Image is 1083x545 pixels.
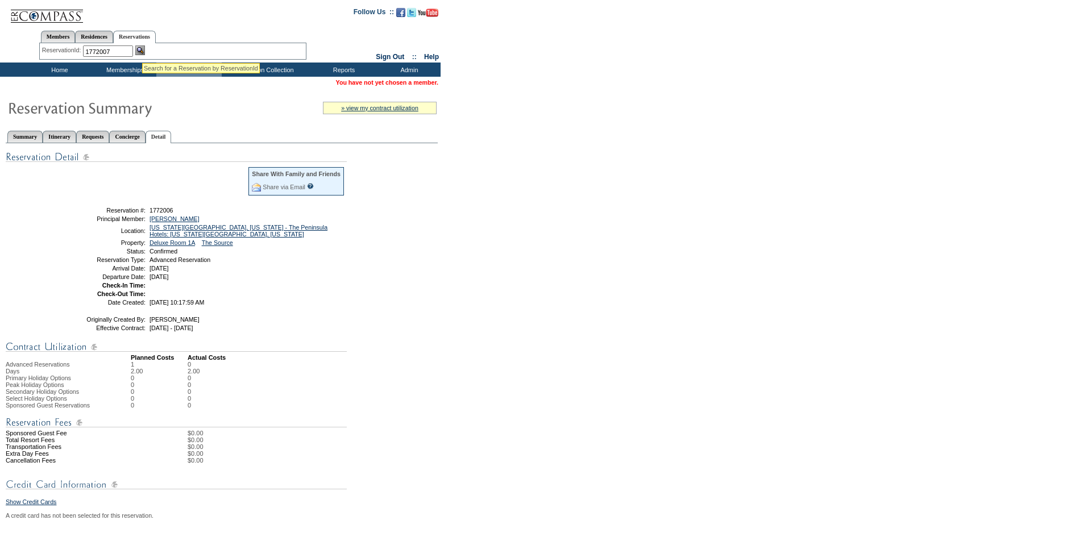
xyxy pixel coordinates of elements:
[222,63,310,77] td: Vacation Collection
[6,477,347,492] img: Credit Card Information
[188,354,438,361] td: Actual Costs
[412,53,417,61] span: ::
[188,402,200,409] td: 0
[64,215,146,222] td: Principal Member:
[76,131,109,143] a: Requests
[396,11,405,18] a: Become our fan on Facebook
[6,415,347,430] img: Reservation Fees
[150,224,327,238] a: [US_STATE][GEOGRAPHIC_DATA], [US_STATE] - The Peninsula Hotels: [US_STATE][GEOGRAPHIC_DATA], [US_...
[188,450,438,457] td: $0.00
[64,299,146,306] td: Date Created:
[418,11,438,18] a: Subscribe to our YouTube Channel
[150,207,173,214] span: 1772006
[6,512,438,519] div: A credit card has not been selected for this reservation.
[64,256,146,263] td: Reservation Type:
[97,290,146,297] strong: Check-Out Time:
[41,31,76,43] a: Members
[102,282,146,289] strong: Check-In Time:
[7,131,43,143] a: Summary
[407,8,416,17] img: Follow us on Twitter
[150,248,177,255] span: Confirmed
[6,361,70,368] span: Advanced Reservations
[109,131,145,143] a: Concierge
[188,457,438,464] td: $0.00
[6,150,347,164] img: Reservation Detail
[64,224,146,238] td: Location:
[64,316,146,323] td: Originally Created By:
[6,395,67,402] span: Select Holiday Options
[188,430,438,436] td: $0.00
[150,316,200,323] span: [PERSON_NAME]
[131,361,188,368] td: 1
[6,368,19,375] span: Days
[64,207,146,214] td: Reservation #:
[64,324,146,331] td: Effective Contract:
[91,63,156,77] td: Memberships
[6,402,90,409] span: Sponsored Guest Reservations
[131,368,188,375] td: 2.00
[131,375,188,381] td: 0
[6,436,131,443] td: Total Resort Fees
[6,430,131,436] td: Sponsored Guest Fee
[6,443,131,450] td: Transportation Fees
[407,11,416,18] a: Follow us on Twitter
[131,402,188,409] td: 0
[263,184,305,190] a: Share via Email
[6,450,131,457] td: Extra Day Fees
[341,105,418,111] a: » view my contract utilization
[188,443,438,450] td: $0.00
[6,381,64,388] span: Peak Holiday Options
[6,388,79,395] span: Secondary Holiday Options
[146,131,172,143] a: Detail
[156,63,222,77] td: Reservations
[188,388,200,395] td: 0
[64,265,146,272] td: Arrival Date:
[131,381,188,388] td: 0
[42,45,84,55] div: ReservationId:
[150,256,210,263] span: Advanced Reservation
[150,265,169,272] span: [DATE]
[144,65,258,72] div: Search for a Reservation by ReservationId
[307,183,314,189] input: What is this?
[131,395,188,402] td: 0
[113,31,156,43] a: Reservations
[150,299,204,306] span: [DATE] 10:17:59 AM
[6,375,71,381] span: Primary Holiday Options
[75,31,113,43] a: Residences
[6,498,56,505] a: Show Credit Cards
[64,248,146,255] td: Status:
[376,53,404,61] a: Sign Out
[131,388,188,395] td: 0
[6,340,347,354] img: Contract Utilization
[131,354,188,361] td: Planned Costs
[7,96,235,119] img: Reservaton Summary
[188,361,200,368] td: 0
[43,131,76,143] a: Itinerary
[354,7,394,20] td: Follow Us ::
[188,375,200,381] td: 0
[375,63,441,77] td: Admin
[188,381,200,388] td: 0
[310,63,375,77] td: Reports
[150,324,193,331] span: [DATE] - [DATE]
[188,436,438,443] td: $0.00
[424,53,439,61] a: Help
[150,273,169,280] span: [DATE]
[26,63,91,77] td: Home
[150,239,195,246] a: Deluxe Room 1A
[202,239,233,246] a: The Source
[150,215,200,222] a: [PERSON_NAME]
[64,273,146,280] td: Departure Date:
[396,8,405,17] img: Become our fan on Facebook
[188,368,200,375] td: 2.00
[188,395,200,402] td: 0
[64,239,146,246] td: Property:
[252,170,341,177] div: Share With Family and Friends
[6,457,131,464] td: Cancellation Fees
[336,79,438,86] span: You have not yet chosen a member.
[418,9,438,17] img: Subscribe to our YouTube Channel
[135,45,145,55] img: Reservation Search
